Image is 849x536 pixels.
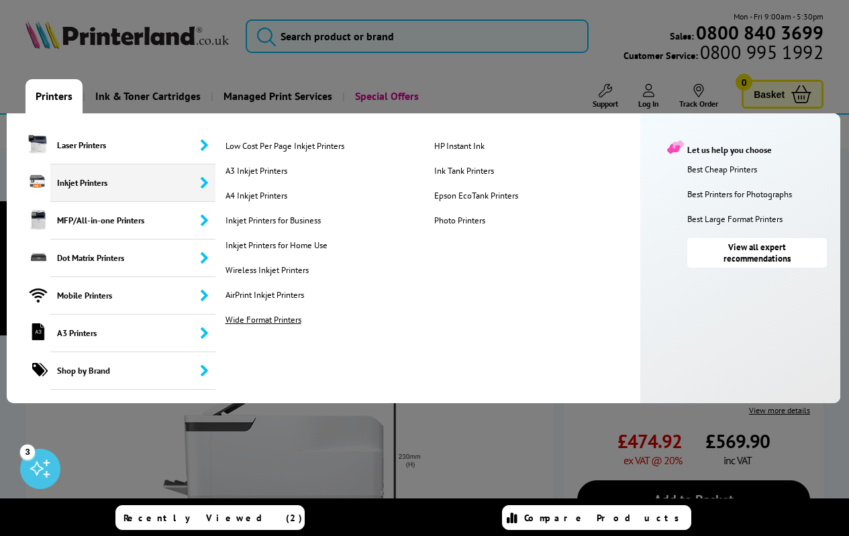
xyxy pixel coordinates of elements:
[222,165,426,176] a: A3 Inkjet Printers
[50,127,215,164] span: Laser Printers
[7,164,215,202] a: Inkjet Printers
[26,79,83,113] a: Printers
[502,505,691,530] a: Compare Products
[222,289,426,301] a: AirPrint Inkjet Printers
[7,352,215,390] a: Shop by Brand
[123,512,303,524] span: Recently Viewed (2)
[50,239,215,277] span: Dot Matrix Printers
[431,190,634,201] a: Epson EcoTank Printers
[7,239,215,277] a: Dot Matrix Printers
[7,277,215,315] a: Mobile Printers
[50,164,215,202] span: Inkjet Printers
[50,277,215,315] span: Mobile Printers
[7,202,215,239] a: MFP/All-in-one Printers
[222,239,426,251] a: Inkjet Printers for Home Use
[7,315,215,352] a: A3 Printers
[524,512,687,524] span: Compare Products
[687,164,834,175] a: Best Cheap Printers
[222,190,426,201] a: A4 Inkjet Printers
[20,444,35,459] div: 3
[7,127,215,164] a: Laser Printers
[222,314,426,325] a: Wide Format Printers
[687,238,827,268] a: View all expert recommendations
[222,215,426,226] a: Inkjet Printers for Business
[115,505,305,530] a: Recently Viewed (2)
[50,352,215,390] span: Shop by Brand
[667,140,827,156] div: Let us help you choose
[222,140,426,152] a: Low Cost Per Page Inkjet Printers
[50,315,215,352] span: A3 Printers
[687,213,834,225] a: Best Large Format Printers
[687,189,834,200] a: Best Printers for Photographs
[431,215,634,226] a: Photo Printers
[50,202,215,239] span: MFP/All-in-one Printers
[431,140,634,152] a: HP Instant Ink
[222,264,426,276] a: Wireless Inkjet Printers
[431,165,634,176] a: Ink Tank Printers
